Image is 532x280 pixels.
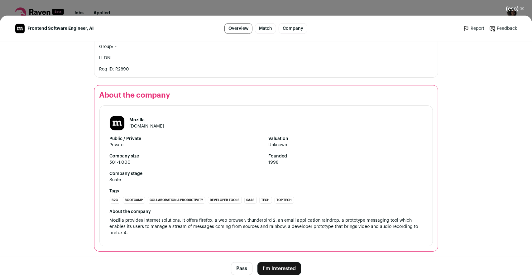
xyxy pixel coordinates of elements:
[99,44,433,50] p: Group: E
[15,24,25,33] img: ed6f39911129357e39051950c0635099861b11d33cdbe02a057c56aa8f195c9d
[231,262,252,275] button: Pass
[110,209,423,215] div: About the company
[498,2,532,16] button: Close modal
[99,90,433,100] h2: About the company
[99,55,433,61] h1: LI-DNI
[110,116,124,130] img: ed6f39911129357e39051950c0635099861b11d33cdbe02a057c56aa8f195c9d
[130,124,164,128] a: [DOMAIN_NAME]
[279,23,307,34] a: Company
[269,136,423,142] strong: Valuation
[130,117,164,123] h1: Mozilla
[259,197,272,204] li: Tech
[99,66,433,72] p: Req ID: R2890
[269,153,423,159] strong: Founded
[110,197,120,204] li: B2C
[27,25,94,31] span: Frontend Software Engineer, AI
[110,159,264,166] span: 501-1,000
[269,142,423,148] span: Unknown
[255,23,276,34] a: Match
[110,218,419,235] span: Mozilla provides internet solutions. It offers firefox, a web browser; thunderbird 2, an email ap...
[110,188,423,194] strong: Tags
[244,197,257,204] li: SaaS
[110,171,423,177] strong: Company stage
[463,25,484,31] a: Report
[269,159,423,166] span: 1998
[208,197,242,204] li: Developer Tools
[123,197,145,204] li: Bootcamp
[110,153,264,159] strong: Company size
[257,262,301,275] button: I'm Interested
[148,197,205,204] li: Collaboration & Productivity
[110,142,264,148] span: Private
[224,23,252,34] a: Overview
[275,197,294,204] li: Top Tech
[110,136,264,142] strong: Public / Private
[110,177,121,183] div: Scale
[489,25,517,31] a: Feedback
